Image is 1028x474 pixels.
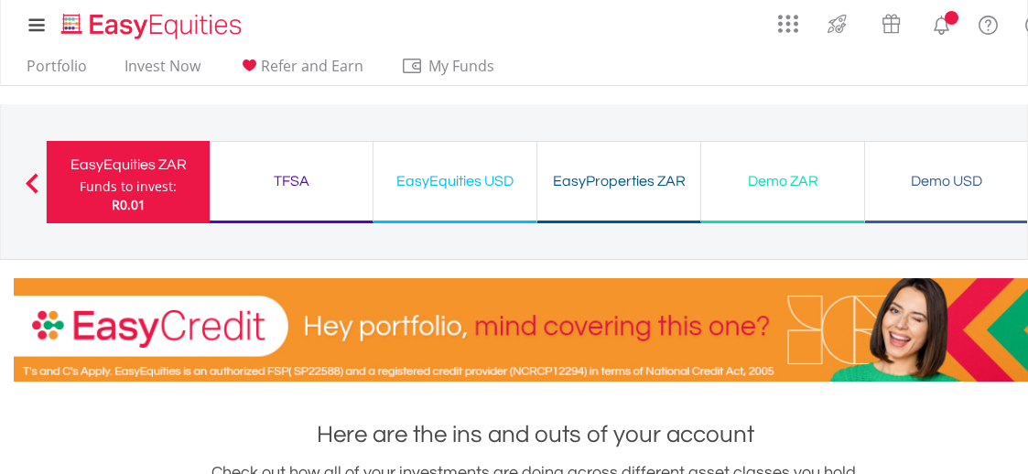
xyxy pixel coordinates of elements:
div: EasyProperties ZAR [548,168,689,194]
div: EasyEquities ZAR [58,152,199,178]
div: Demo ZAR [712,168,853,194]
img: thrive-v2.svg [822,9,852,38]
a: AppsGrid [766,5,810,34]
span: My Funds [401,54,521,78]
img: grid-menu-icon.svg [778,14,798,34]
div: Funds to invest: [80,178,177,196]
div: EasyEquities USD [384,168,525,194]
img: vouchers-v2.svg [876,9,906,38]
div: Demo USD [876,168,1017,194]
a: Notifications [918,5,965,41]
div: TFSA [221,168,362,194]
a: Home page [54,5,249,41]
span: Refer and Earn [261,56,363,76]
a: Invest Now [117,57,208,85]
a: Refer and Earn [231,57,371,85]
span: R0.01 [112,196,146,213]
a: Vouchers [864,5,918,38]
a: FAQ's and Support [965,5,1012,41]
a: Portfolio [19,57,94,85]
button: Previous [14,182,50,200]
img: EasyEquities_Logo.png [58,11,249,41]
